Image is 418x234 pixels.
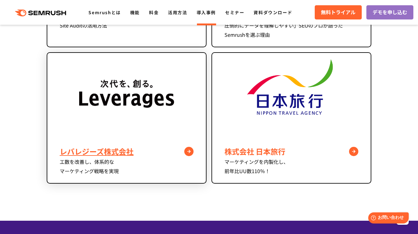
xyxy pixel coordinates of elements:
[363,210,411,227] iframe: Help widget launcher
[79,53,174,138] img: leverages
[197,9,216,15] a: 導入事例
[149,9,159,15] a: 料金
[244,53,339,138] img: nta
[211,52,371,184] a: nta 株式会社 日本旅行 マーケティングを内製化し、前年比UU数110％！
[315,5,362,19] a: 無料トライアル
[224,157,358,176] div: マーケティングを内製化し、 前年比UU数110％！
[168,9,187,15] a: 活用方法
[60,157,194,176] div: 工数を改善し、体系的な マーケティング戦略を実現
[225,9,244,15] a: セミナー
[224,146,358,157] div: 株式会社 日本旅行
[47,52,207,184] a: leverages レバレジーズ株式会社 工数を改善し、体系的なマーケティング戦略を実現
[88,9,121,15] a: Semrushとは
[60,21,194,30] div: Site Auditの活用方法
[130,9,140,15] a: 機能
[254,9,292,15] a: 資料ダウンロード
[60,146,194,157] div: レバレジーズ株式会社
[224,21,358,39] div: 圧倒的にデータを理解しやすい」SEOのプロが語ったSemrushを選ぶ理由
[366,5,413,19] a: デモを申し込む
[321,8,356,16] span: 無料トライアル
[373,8,407,16] span: デモを申し込む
